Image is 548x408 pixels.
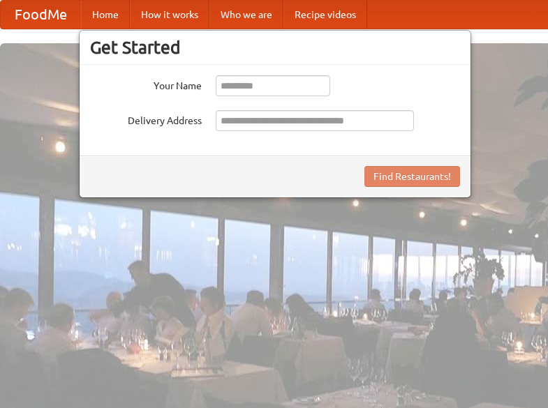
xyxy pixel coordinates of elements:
[1,1,81,29] a: FoodMe
[209,1,283,29] a: Who we are
[90,75,202,93] label: Your Name
[283,1,367,29] a: Recipe videos
[130,1,209,29] a: How it works
[90,37,460,58] h3: Get Started
[81,1,130,29] a: Home
[364,166,460,187] button: Find Restaurants!
[90,110,202,128] label: Delivery Address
